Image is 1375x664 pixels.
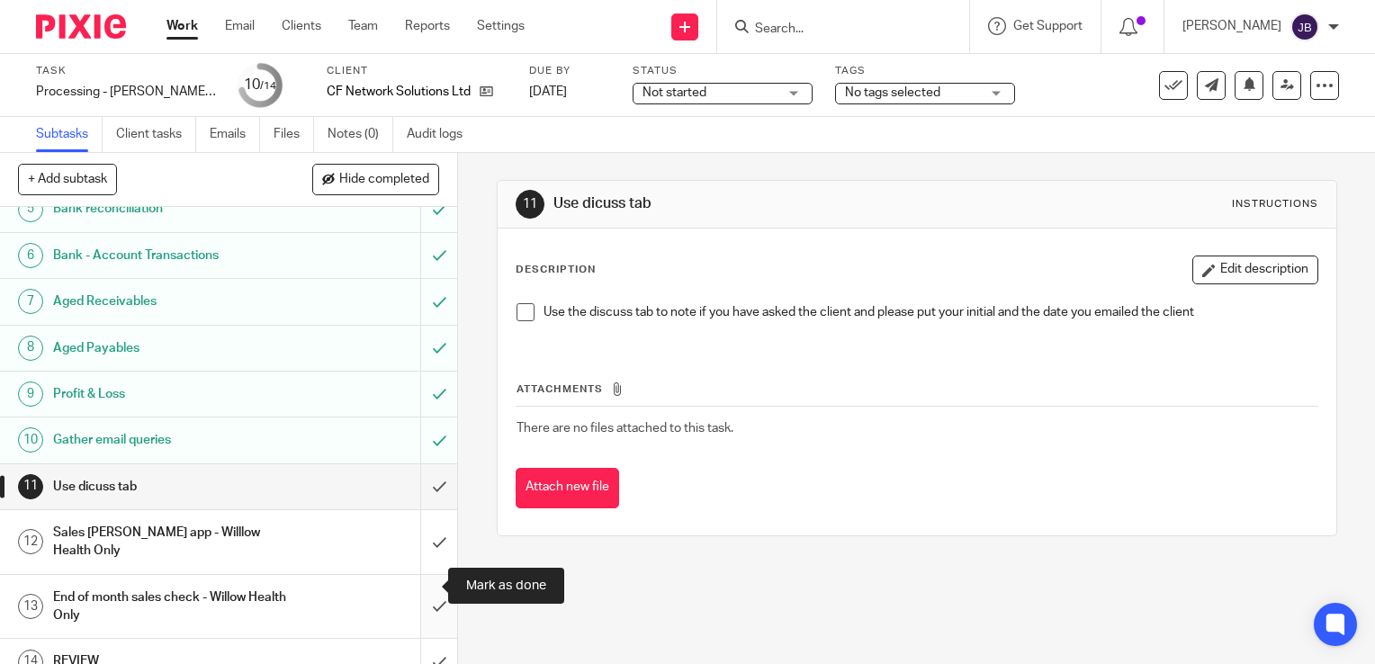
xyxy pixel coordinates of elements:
[53,584,286,630] h1: End of month sales check - Willow Health Only
[1182,17,1281,35] p: [PERSON_NAME]
[18,336,43,361] div: 8
[1232,197,1318,211] div: Instructions
[18,381,43,407] div: 9
[328,117,393,152] a: Notes (0)
[53,426,286,453] h1: Gather email queries
[516,190,544,219] div: 11
[36,83,216,101] div: Processing - Jaime - 2 weekly
[517,422,733,435] span: There are no files attached to this task.
[845,86,940,99] span: No tags selected
[53,242,286,269] h1: Bank - Account Transactions
[18,594,43,619] div: 13
[53,335,286,362] h1: Aged Payables
[18,164,117,194] button: + Add subtask
[529,85,567,98] span: [DATE]
[244,75,276,95] div: 10
[339,173,429,187] span: Hide completed
[553,194,955,213] h1: Use dicuss tab
[260,81,276,91] small: /14
[327,64,507,78] label: Client
[835,64,1015,78] label: Tags
[18,197,43,222] div: 5
[116,117,196,152] a: Client tasks
[18,289,43,314] div: 7
[517,384,603,394] span: Attachments
[18,427,43,453] div: 10
[18,243,43,268] div: 6
[348,17,378,35] a: Team
[18,474,43,499] div: 11
[53,195,286,222] h1: Bank reconciliation
[516,468,619,508] button: Attach new file
[407,117,476,152] a: Audit logs
[53,519,286,565] h1: Sales [PERSON_NAME] app - Willlow Health Only
[1192,256,1318,284] button: Edit description
[643,86,706,99] span: Not started
[36,14,126,39] img: Pixie
[529,64,610,78] label: Due by
[53,381,286,408] h1: Profit & Loss
[274,117,314,152] a: Files
[282,17,321,35] a: Clients
[633,64,813,78] label: Status
[166,17,198,35] a: Work
[1013,20,1083,32] span: Get Support
[544,303,1317,321] p: Use the discuss tab to note if you have asked the client and please put your initial and the date...
[36,64,216,78] label: Task
[477,17,525,35] a: Settings
[753,22,915,38] input: Search
[36,83,216,101] div: Processing - [PERSON_NAME] - 2 weekly
[210,117,260,152] a: Emails
[1290,13,1319,41] img: svg%3E
[312,164,439,194] button: Hide completed
[405,17,450,35] a: Reports
[53,288,286,315] h1: Aged Receivables
[18,529,43,554] div: 12
[36,117,103,152] a: Subtasks
[225,17,255,35] a: Email
[516,263,596,277] p: Description
[327,83,471,101] p: CF Network Solutions Ltd
[53,473,286,500] h1: Use dicuss tab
